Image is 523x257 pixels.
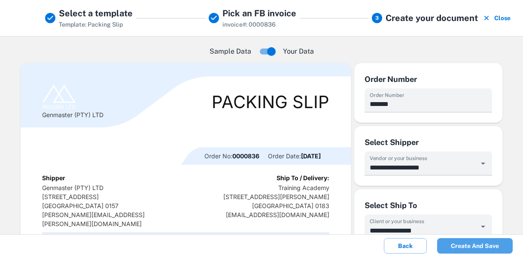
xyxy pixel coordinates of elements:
[370,218,424,225] label: Client or your business
[210,46,251,57] p: Sample Data
[375,15,379,21] text: 3
[365,73,492,85] div: Order Number
[437,238,513,254] button: Create and save
[42,183,157,228] p: Genmaster (PTY) LTD [STREET_ADDRESS] [GEOGRAPHIC_DATA] 0157 [PERSON_NAME][EMAIL_ADDRESS][PERSON_N...
[289,233,329,251] th: Qty
[277,174,329,181] b: Ship To / Delivery:
[222,21,276,28] span: invoice#: 0000836
[365,200,492,211] div: Select Ship To
[222,7,296,20] h5: Pick an FB invoice
[42,85,76,110] img: Logo
[42,233,148,251] th: Item
[481,7,513,29] button: Close
[477,157,489,169] button: Open
[370,91,404,99] label: Order Number
[365,136,492,148] div: Select Shipper
[223,183,329,219] p: Training Academy [STREET_ADDRESS][PERSON_NAME] [GEOGRAPHIC_DATA] 0183 [EMAIL_ADDRESS][DOMAIN_NAME]
[42,174,65,181] b: Shipper
[59,7,133,20] h5: Select a template
[386,12,478,24] h5: Create your document
[148,233,289,251] th: Description
[59,21,123,28] span: Template: Packing Slip
[212,94,329,111] div: Packing Slip
[477,221,489,233] button: Open
[283,46,314,57] p: Your Data
[384,238,427,254] button: Back
[42,85,103,119] div: Genmaster (PTY) LTD
[370,154,427,162] label: Vendor or your business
